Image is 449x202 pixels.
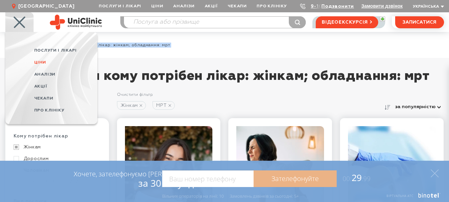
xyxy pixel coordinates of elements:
a: Чекапи [34,93,97,104]
a: 9-103 [311,4,325,9]
a: Жінкам [14,144,99,150]
span: Наші послуги кому потрібен лікар: жінкам; обладнання: мрт [32,43,170,48]
span: 29 [337,171,371,184]
a: Аналізи [34,69,97,81]
input: Ваш номер телефону [162,170,254,187]
a: Дорослим [14,156,99,162]
span: 00: [343,174,352,183]
span: записатися [402,20,436,25]
span: Чекапи [34,96,54,101]
a: Очистити фільтр [117,93,153,97]
a: відеоекскурсія [316,16,378,28]
span: Послуги і лікарі [34,48,77,53]
img: Uniclinic [50,15,102,30]
a: Получи прямую ссылку [380,16,385,22]
span: Українська [413,5,439,9]
span: Акції [34,84,47,89]
span: [GEOGRAPHIC_DATA] [18,3,75,9]
button: Замовити дзвінок [361,3,402,9]
input: Послуга або прізвище [124,17,306,28]
span: Про клініку [34,108,64,112]
button: записатися [395,16,444,28]
span: :99 [362,174,371,183]
a: Жінкам [117,101,146,110]
a: Віртуальна АТС [379,193,441,202]
a: Акції [34,81,97,93]
button: за популярністю [392,102,444,111]
span: за 30 секунд? [138,177,198,189]
span: Віртуальна АТС [387,194,414,198]
span: відеоекскурсія [322,17,368,28]
div: Вільних операторів на лінії: 10 Замовлень дзвінків за сьогодні: 5+ [162,193,299,199]
a: Подзвонити [321,4,354,9]
span: Ціни [34,60,46,65]
a: Ціни [34,57,97,69]
div: Хочете, зателефонуємо [PERSON_NAME] [74,170,198,188]
div: Кому потрібен лікар [14,133,101,144]
a: Зателефонуйте [254,170,337,187]
span: Аналізи [34,72,56,77]
a: МРТ [153,101,174,110]
h1: Наші послуги кому потрібен лікар: жінкам; обладнання: мрт [5,68,444,91]
button: Українська [411,4,444,9]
